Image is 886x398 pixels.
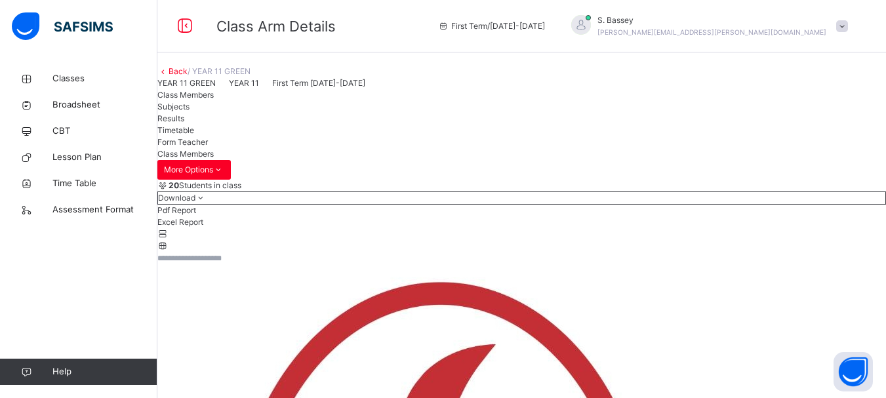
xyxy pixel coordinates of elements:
div: S.Bassey [558,14,855,38]
span: Broadsheet [52,98,157,111]
span: Classes [52,72,157,85]
img: safsims [12,12,113,40]
span: First Term [DATE]-[DATE] [272,78,365,88]
span: Timetable [157,125,194,135]
span: Results [157,113,184,123]
li: dropdown-list-item-null-1 [157,216,886,228]
span: Class Arm Details [216,18,336,35]
span: S. Bassey [597,14,826,26]
span: Class Members [157,149,214,159]
span: Form Teacher [157,137,208,147]
button: Open asap [834,352,873,391]
span: [PERSON_NAME][EMAIL_ADDRESS][PERSON_NAME][DOMAIN_NAME] [597,28,826,36]
li: dropdown-list-item-null-0 [157,205,886,216]
span: YEAR 11 GREEN [157,78,216,88]
span: session/term information [438,20,545,32]
b: 20 [169,180,179,190]
span: Class Members [157,90,214,100]
span: Subjects [157,102,190,111]
span: Students in class [169,180,241,191]
span: YEAR 11 [229,78,259,88]
span: Time Table [52,177,157,190]
span: More Options [164,164,224,176]
span: CBT [52,125,157,138]
span: Lesson Plan [52,151,157,164]
a: Back [169,66,188,76]
span: Assessment Format [52,203,157,216]
span: Help [52,365,157,378]
span: / YEAR 11 GREEN [188,66,251,76]
span: Download [158,193,195,203]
